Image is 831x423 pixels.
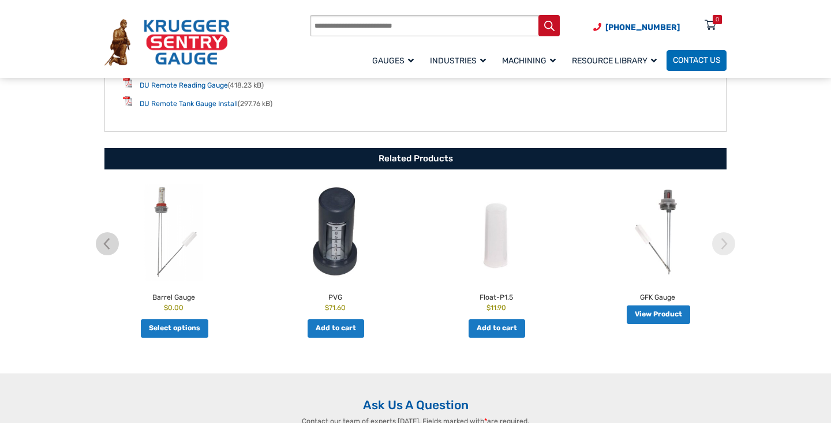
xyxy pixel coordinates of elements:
[486,304,506,312] bdi: 11.90
[96,184,252,313] a: Barrel Gauge $0.00
[716,15,719,24] div: 0
[580,184,736,303] a: GFK Gauge
[419,289,575,303] h2: Float-P1.5
[96,289,252,303] h2: Barrel Gauge
[580,184,736,280] img: GFK Gauge
[430,56,486,66] span: Industries
[419,184,575,313] a: Float-P1.5 $11.90
[140,81,228,89] a: DU Remote Reading Gauge
[308,319,364,338] a: Add to cart: “PVG”
[673,56,721,66] span: Contact Us
[104,148,727,169] h2: Related Products
[141,319,208,338] a: Add to cart: “Barrel Gauge”
[325,304,329,312] span: $
[123,78,709,91] li: (418.23 kB)
[627,305,690,324] a: Read more about “GFK Gauge”
[104,398,727,413] h2: Ask Us A Question
[123,96,709,109] li: (297.76 kB)
[566,48,667,72] a: Resource Library
[502,56,556,66] span: Machining
[325,304,346,312] bdi: 71.60
[580,289,736,303] h2: GFK Gauge
[96,184,252,280] img: Barrel Gauge
[366,48,424,72] a: Gauges
[140,100,238,108] a: DU Remote Tank Gauge Install
[593,21,680,33] a: Phone Number (920) 434-8860
[372,56,414,66] span: Gauges
[605,22,680,32] span: [PHONE_NUMBER]
[164,304,168,312] span: $
[419,184,575,280] img: Float-P1.5
[164,304,184,312] bdi: 0.00
[257,184,413,313] a: PVG $71.60
[424,48,496,72] a: Industries
[486,304,491,312] span: $
[257,184,413,280] img: PVG
[96,232,119,255] img: chevron-left.svg
[572,56,657,66] span: Resource Library
[667,50,727,71] a: Contact Us
[469,319,525,338] a: Add to cart: “Float-P1.5”
[104,19,230,65] img: Krueger Sentry Gauge
[257,289,413,303] h2: PVG
[712,232,735,255] img: chevron-right.svg
[496,48,566,72] a: Machining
